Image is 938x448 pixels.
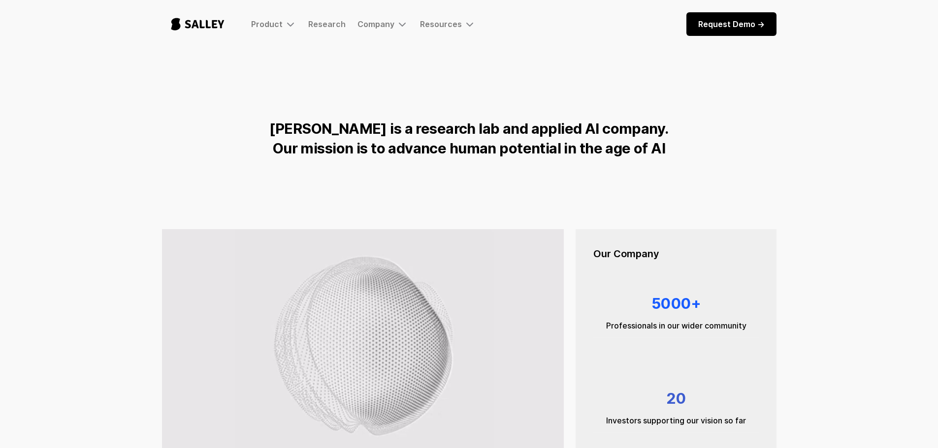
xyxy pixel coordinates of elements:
[308,19,346,29] a: Research
[269,120,668,157] strong: [PERSON_NAME] is a research lab and applied AI company. Our mission is to advance human potential...
[251,18,296,30] div: Product
[593,415,759,426] div: Investors supporting our vision so far
[357,18,408,30] div: Company
[593,247,759,261] h5: Our Company
[593,290,759,317] div: 5000+
[357,19,394,29] div: Company
[420,19,462,29] div: Resources
[420,18,476,30] div: Resources
[593,385,759,412] div: 20
[162,8,233,40] a: home
[593,320,759,331] div: Professionals in our wider community
[251,19,283,29] div: Product
[686,12,776,36] a: Request Demo ->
